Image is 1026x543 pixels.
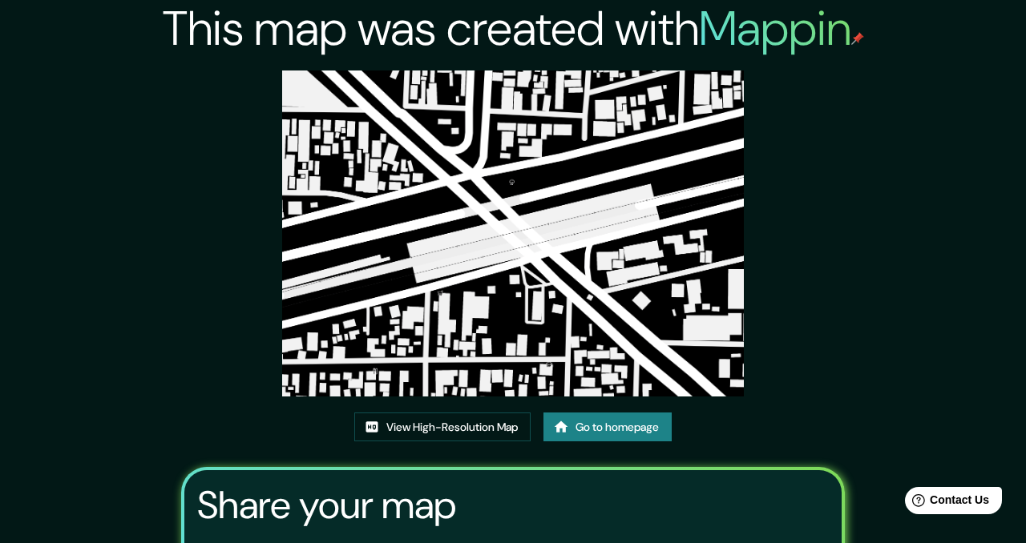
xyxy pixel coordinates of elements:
[282,70,743,396] img: created-map
[851,32,864,45] img: mappin-pin
[354,412,531,442] a: View High-Resolution Map
[543,412,672,442] a: Go to homepage
[197,483,456,528] h3: Share your map
[883,481,1008,525] iframe: Help widget launcher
